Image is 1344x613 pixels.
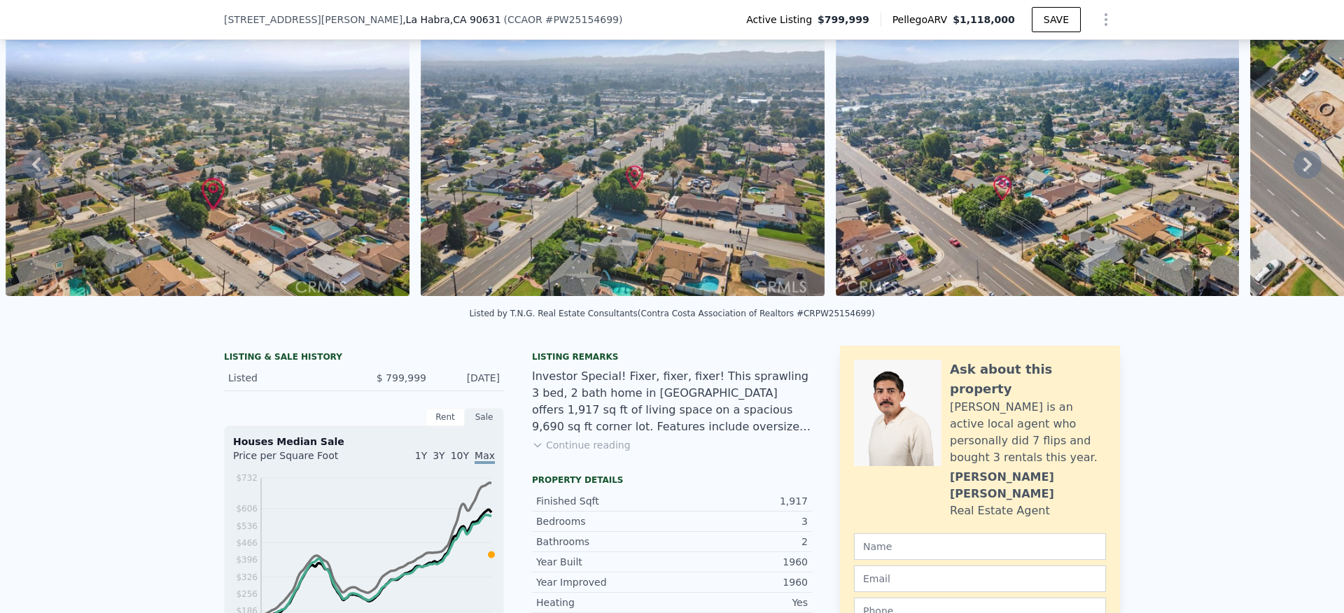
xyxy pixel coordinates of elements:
[450,14,501,25] span: , CA 90631
[536,555,672,569] div: Year Built
[672,514,808,528] div: 3
[545,14,619,25] span: # PW25154699
[672,494,808,508] div: 1,917
[236,589,258,599] tspan: $256
[465,408,504,426] div: Sale
[532,368,812,435] div: Investor Special! Fixer, fixer, fixer! This sprawling 3 bed, 2 bath home in [GEOGRAPHIC_DATA] off...
[236,473,258,483] tspan: $732
[415,450,427,461] span: 1Y
[228,371,353,385] div: Listed
[950,469,1106,502] div: [PERSON_NAME] [PERSON_NAME]
[818,13,869,27] span: $799,999
[953,14,1015,25] span: $1,118,000
[672,535,808,549] div: 2
[854,533,1106,560] input: Name
[532,351,812,362] div: Listing remarks
[236,555,258,565] tspan: $396
[746,13,818,27] span: Active Listing
[532,438,631,452] button: Continue reading
[1032,7,1081,32] button: SAVE
[950,360,1106,399] div: Ask about this property
[437,371,500,385] div: [DATE]
[507,14,542,25] span: CCAOR
[236,504,258,514] tspan: $606
[1092,6,1120,34] button: Show Options
[236,572,258,582] tspan: $326
[233,449,364,471] div: Price per Square Foot
[536,535,672,549] div: Bathrooms
[421,27,825,296] img: Sale: 167073545 Parcel: 63892521
[433,450,444,461] span: 3Y
[836,27,1240,296] img: Sale: 167073545 Parcel: 63892521
[536,494,672,508] div: Finished Sqft
[6,27,409,296] img: Sale: 167073545 Parcel: 63892521
[451,450,469,461] span: 10Y
[950,502,1050,519] div: Real Estate Agent
[377,372,426,383] span: $ 799,999
[504,13,623,27] div: ( )
[536,596,672,610] div: Heating
[532,474,812,486] div: Property details
[854,565,1106,592] input: Email
[475,450,495,464] span: Max
[224,13,402,27] span: [STREET_ADDRESS][PERSON_NAME]
[236,521,258,531] tspan: $536
[536,575,672,589] div: Year Improved
[536,514,672,528] div: Bedrooms
[426,408,465,426] div: Rent
[233,435,495,449] div: Houses Median Sale
[672,575,808,589] div: 1960
[469,309,874,318] div: Listed by T.N.G. Real Estate Consultants (Contra Costa Association of Realtors #CRPW25154699)
[224,351,504,365] div: LISTING & SALE HISTORY
[672,555,808,569] div: 1960
[672,596,808,610] div: Yes
[402,13,500,27] span: , La Habra
[950,399,1106,466] div: [PERSON_NAME] is an active local agent who personally did 7 flips and bought 3 rentals this year.
[236,538,258,548] tspan: $466
[892,13,953,27] span: Pellego ARV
